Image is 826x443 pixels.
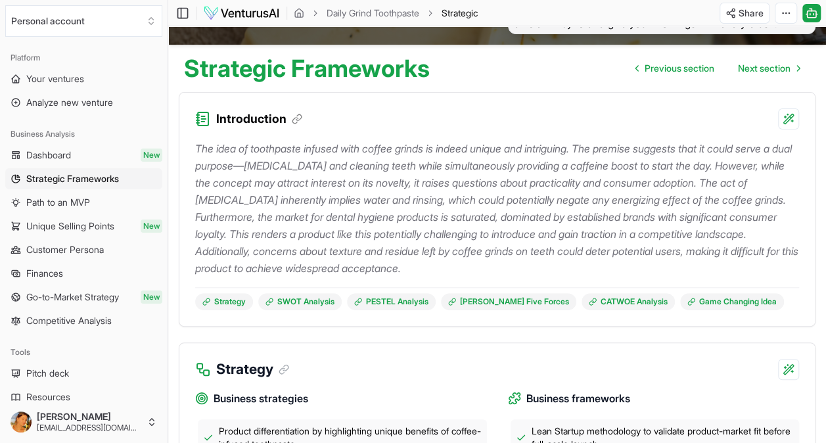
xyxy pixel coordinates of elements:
span: Go-to-Market Strategy [26,291,119,304]
span: [PERSON_NAME] [37,411,141,423]
a: DashboardNew [5,145,162,166]
h3: Introduction [216,110,302,128]
h1: Strategic Frameworks [184,55,430,82]
a: Path to an MVP [5,192,162,213]
a: Unique Selling PointsNew [5,216,162,237]
span: Strategic [442,7,478,20]
span: New [141,291,162,304]
a: PESTEL Analysis [347,293,436,310]
span: [EMAIL_ADDRESS][DOMAIN_NAME] [37,423,141,433]
img: ACg8ocKlKkvI4K9SzU6OUF7Ec79s76siy6E8zCLNsPfvovzpwvofmKdI=s96-c [11,411,32,432]
a: Competitive Analysis [5,310,162,331]
a: Strategic Frameworks [5,168,162,189]
span: Business strategies [214,390,308,407]
div: Tools [5,342,162,363]
a: Go to previous page [625,55,725,82]
a: Game Changing Idea [680,293,784,310]
span: Previous section [645,62,714,75]
span: Share [739,7,764,20]
span: Path to an MVP [26,196,90,209]
a: SWOT Analysis [258,293,342,310]
span: Pitch deck [26,367,69,380]
a: Strategy [195,293,253,310]
a: CATWOE Analysis [582,293,675,310]
a: Pitch deck [5,363,162,384]
span: Strategic Frameworks [26,172,119,185]
button: Share [720,3,769,24]
a: [PERSON_NAME] Five Forces [441,293,576,310]
h3: Strategy [216,359,289,380]
button: [PERSON_NAME][EMAIL_ADDRESS][DOMAIN_NAME] [5,406,162,438]
span: Unique Selling Points [26,220,114,233]
div: Business Analysis [5,124,162,145]
span: Next section [738,62,791,75]
span: Resources [26,390,70,404]
button: Select an organization [5,5,162,37]
nav: pagination [625,55,810,82]
span: Analyze new venture [26,96,113,109]
a: Finances [5,263,162,284]
a: Go to next page [727,55,810,82]
a: Customer Persona [5,239,162,260]
span: Finances [26,267,63,280]
span: Competitive Analysis [26,314,112,327]
span: Customer Persona [26,243,104,256]
a: Analyze new venture [5,92,162,113]
a: Resources [5,386,162,408]
p: The idea of toothpaste infused with coffee grinds is indeed unique and intriguing. The premise su... [195,140,799,277]
a: Daily Grind Toothpaste [327,7,419,20]
img: logo [203,5,280,21]
a: Go-to-Market StrategyNew [5,287,162,308]
span: New [141,220,162,233]
span: Dashboard [26,149,71,162]
span: Your ventures [26,72,84,85]
nav: breadcrumb [294,7,478,20]
span: Business frameworks [526,390,630,407]
span: New [141,149,162,162]
a: Your ventures [5,68,162,89]
div: Platform [5,47,162,68]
